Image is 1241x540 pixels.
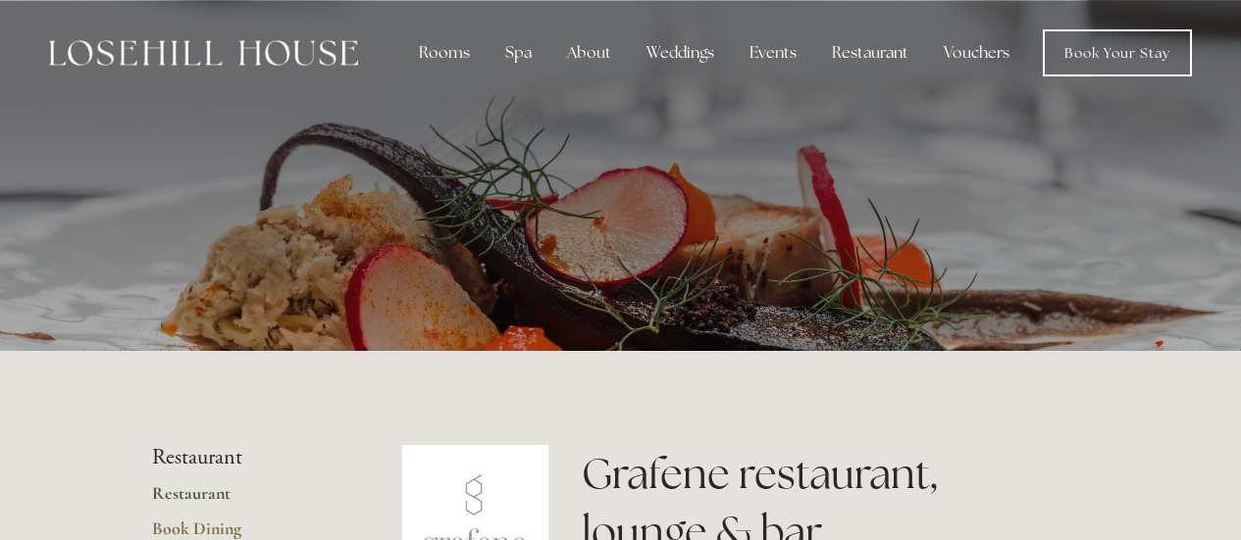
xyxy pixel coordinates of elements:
[816,33,924,73] div: Restaurant
[49,40,358,66] img: Losehill House
[490,33,547,73] div: Spa
[928,33,1025,73] a: Vouchers
[551,33,627,73] div: About
[152,445,339,470] li: Restaurant
[631,33,730,73] div: Weddings
[734,33,812,73] div: Events
[152,482,339,517] a: Restaurant
[1043,29,1192,76] a: Book Your Stay
[403,33,486,73] div: Rooms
